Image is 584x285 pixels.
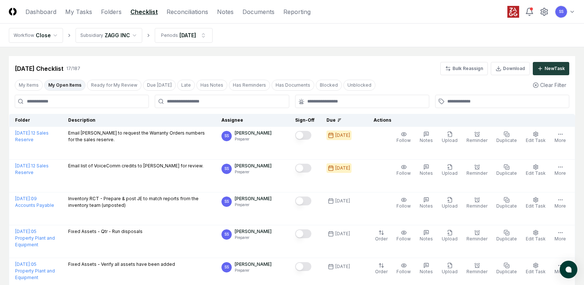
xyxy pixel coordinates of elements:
[295,197,311,205] button: Mark complete
[442,170,458,176] span: Upload
[526,236,546,241] span: Edit Task
[14,32,34,39] div: Workflow
[66,65,80,72] div: 17 / 187
[224,264,229,270] span: SS
[466,236,487,241] span: Reminder
[15,163,49,175] a: [DATE]:12 Sales Reserve
[420,269,433,274] span: Notes
[418,195,434,211] button: Notes
[130,7,158,16] a: Checklist
[396,170,411,176] span: Follow
[65,7,92,16] a: My Tasks
[375,269,388,274] span: Order
[465,195,489,211] button: Reminder
[143,80,176,91] button: Due Today
[343,80,375,91] button: Unblocked
[442,203,458,209] span: Upload
[524,195,547,211] button: Edit Task
[235,228,272,235] p: [PERSON_NAME]
[216,114,289,127] th: Assignee
[217,7,234,16] a: Notes
[80,32,103,39] div: Subsidiary
[466,170,487,176] span: Reminder
[496,170,517,176] span: Duplicate
[68,163,203,169] p: Email list of VoiceComm credits to [PERSON_NAME] for review.
[9,114,62,127] th: Folder
[68,130,210,143] p: Email [PERSON_NAME] to request the Warranty Orders numbers for the sales reserve.
[335,198,350,204] div: [DATE]
[235,195,272,202] p: [PERSON_NAME]
[495,228,518,244] button: Duplicate
[465,228,489,244] button: Reminder
[15,261,55,280] a: [DATE]:05 Property Plant and Equipment
[242,7,274,16] a: Documents
[15,229,31,234] span: [DATE] :
[396,269,411,274] span: Follow
[177,80,195,91] button: Late
[295,131,311,140] button: Mark complete
[375,236,388,241] span: Order
[440,261,459,277] button: Upload
[507,6,519,18] img: ZAGG logo
[68,228,143,235] p: Fixed Assets - Qtr - Run disposals
[420,138,433,143] span: Notes
[495,195,518,211] button: Duplicate
[495,163,518,178] button: Duplicate
[235,136,272,142] p: Preparer
[68,195,210,209] p: Inventory RCT - Prepare & post JE to match reports from the inventory team (unposted)
[418,261,434,277] button: Notes
[15,130,31,136] span: [DATE] :
[368,117,569,124] div: Actions
[62,114,216,127] th: Description
[335,230,350,237] div: [DATE]
[326,117,356,124] div: Due
[553,130,567,145] button: More
[25,7,56,16] a: Dashboard
[530,78,569,92] button: Clear Filter
[15,261,31,267] span: [DATE] :
[224,232,229,237] span: SS
[335,263,350,270] div: [DATE]
[374,261,389,277] button: Order
[224,166,229,171] span: SS
[526,170,546,176] span: Edit Task
[179,31,196,39] div: [DATE]
[316,80,342,91] button: Blocked
[295,164,311,173] button: Mark complete
[224,133,229,139] span: SS
[235,130,272,136] p: [PERSON_NAME]
[553,261,567,277] button: More
[553,228,567,244] button: More
[466,203,487,209] span: Reminder
[418,228,434,244] button: Notes
[396,138,411,143] span: Follow
[374,228,389,244] button: Order
[235,268,272,273] p: Preparer
[396,203,411,209] span: Follow
[524,163,547,178] button: Edit Task
[466,269,487,274] span: Reminder
[101,7,122,16] a: Folders
[440,163,459,178] button: Upload
[442,236,458,241] span: Upload
[15,196,54,208] a: [DATE]:09 Accounts Payable
[235,169,272,175] p: Preparer
[420,170,433,176] span: Notes
[15,80,43,91] button: My Items
[420,203,433,209] span: Notes
[496,138,517,143] span: Duplicate
[526,138,546,143] span: Edit Task
[440,195,459,211] button: Upload
[491,62,530,75] button: Download
[295,262,311,271] button: Mark complete
[229,80,270,91] button: Has Reminders
[442,269,458,274] span: Upload
[418,130,434,145] button: Notes
[466,138,487,143] span: Reminder
[289,114,321,127] th: Sign-Off
[395,195,412,211] button: Follow
[440,62,488,75] button: Bulk Reassign
[496,269,517,274] span: Duplicate
[418,163,434,178] button: Notes
[524,261,547,277] button: Edit Task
